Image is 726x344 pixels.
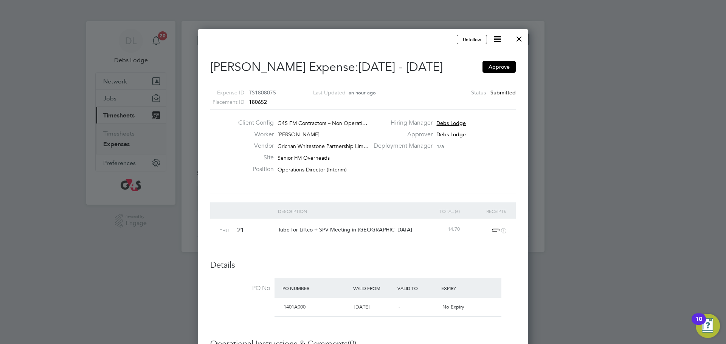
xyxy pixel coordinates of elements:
[351,281,396,295] div: Valid From
[696,314,720,338] button: Open Resource Center, 10 new notifications
[232,142,274,150] label: Vendor
[210,260,516,271] h3: Details
[276,202,416,220] div: Description
[278,131,320,138] span: [PERSON_NAME]
[369,131,433,139] label: Approver
[284,304,306,310] span: 1401A000
[278,154,330,161] span: Senior FM Overheads
[220,227,229,233] span: Thu
[462,202,508,220] div: Receipts
[232,119,274,127] label: Client Config
[201,97,244,107] label: Placement ID
[278,226,412,233] span: Tube for Liftco + SPV Meeting in [GEOGRAPHIC_DATA]
[349,89,376,96] span: an hour ago
[490,89,516,96] span: Submitted
[249,99,267,105] span: 180652
[482,61,516,73] button: Approve
[369,119,433,127] label: Hiring Manager
[501,228,506,233] i: 1
[471,88,486,97] label: Status
[232,131,274,139] label: Worker
[442,304,464,310] span: No Expiry
[210,59,516,75] h2: [PERSON_NAME] Expense:
[457,35,487,45] button: Unfollow
[278,120,368,126] span: G4S FM Contractors – Non Operati…
[439,281,484,295] div: Expiry
[354,304,369,310] span: [DATE]
[232,165,274,173] label: Position
[399,304,400,310] span: -
[369,142,433,150] label: Deployment Manager
[358,60,443,74] span: [DATE] - [DATE]
[237,226,244,234] span: 21
[278,166,347,173] span: Operations Director (Interim)
[232,154,274,162] label: Site
[281,281,351,295] div: PO Number
[210,284,270,292] label: PO No
[436,143,444,150] span: n/a
[436,131,466,138] span: Debs Lodge
[302,88,346,97] label: Last Updated
[415,202,462,220] div: Total (£)
[396,281,440,295] div: Valid To
[201,88,244,97] label: Expense ID
[249,89,276,96] span: TS1808075
[448,226,460,232] span: 14.70
[695,319,702,329] div: 10
[278,143,369,150] span: Grichan Whitestone Partnership Lim…
[436,120,466,126] span: Debs Lodge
